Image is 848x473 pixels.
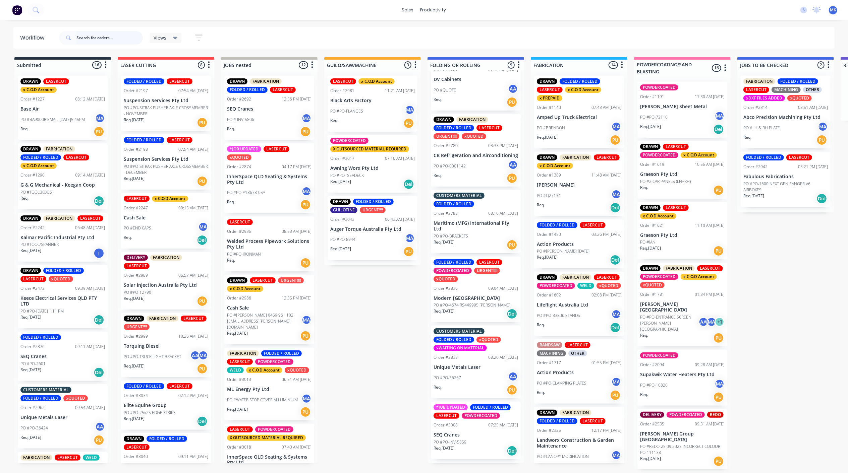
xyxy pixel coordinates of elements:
div: LASERCUT [77,215,103,221]
span: Views [154,34,166,41]
div: POWDERCOATED [330,138,369,144]
div: Order #1450 [537,231,561,238]
p: PO #[PERSON_NAME] [DATE] [537,248,589,254]
div: POWDERCOATED [640,152,678,158]
div: Del [197,235,208,246]
div: LASERCUT [43,78,69,84]
div: FOLDED / ROLLED [434,259,474,265]
p: PO #TOOL/SPANNER [20,242,59,248]
div: DRAWNFOLDED / ROLLEDLASERCUTx C.O.D Accountx PREPAIDOrder #114007:43 AM [DATE]Amped Up Truck Elec... [534,76,624,148]
p: Req. [20,195,29,201]
div: LASERCUT [594,274,620,280]
p: Req. [743,134,751,140]
div: 01:34 PM [DATE] [695,291,725,297]
p: Welded Process Pipework Solutions Pty Ltd [227,239,312,250]
div: MA [715,111,725,121]
div: PU [197,117,208,128]
div: DRAWNLASERCUTx C.O.D AccountOrder #162111:10 AM [DATE]Graeson Pty LtdPO #IANReq.[DATE]PU [637,202,727,260]
div: LASERCUT [476,125,502,131]
div: 03:26 PM [DATE] [591,231,621,238]
div: Order #2472 [20,285,45,291]
div: 07:43 AM [DATE] [591,105,621,111]
div: x C.O.D Account [537,163,573,169]
div: FABRICATION [560,274,591,280]
p: Base Air [20,106,105,112]
div: Order #2942 [743,164,768,170]
div: DRAWN [537,154,557,160]
div: DRAWNLASERCUTPOWDERCOATEDx C.O.D AccountOrder #161910:55 AM [DATE]Graeson Pty LtdPO #2 CAR PANELS... [637,141,727,199]
div: Order #2197 [124,88,148,94]
p: Req. [640,185,648,191]
div: x C.O.D Account [227,286,263,292]
div: URGENT!!!! [278,277,304,283]
p: PO #IAN [640,239,656,245]
div: Order #270107:52 AM [DATE]DV CabinetsPO #QUOTEAAReq.PU [431,38,521,111]
p: Cash Sale [227,305,312,311]
div: xQUOTED [434,276,458,282]
div: OTHER [803,87,822,93]
div: FOLDED / ROLLED [434,125,474,131]
div: LASERCUT [476,259,502,265]
p: Lifeflight Australia Ltd [537,302,621,308]
p: Cash Sale [124,215,208,221]
div: DRAWN [227,78,247,84]
p: PO #PO-FLANGES [330,108,363,114]
div: FOLDED / ROLLED [124,137,164,143]
div: AA [508,160,518,170]
div: xQUOTED [227,154,251,160]
div: *JOB UPDATED [227,146,261,152]
div: FOLDED / ROLLEDLASERCUTPOWDERCOATEDURGENT!!!!xQUOTEDOrder #283609:04 AM [DATE]Modern [GEOGRAPHIC_... [431,257,521,323]
div: MA [301,186,312,196]
div: Order #2247 [124,205,148,211]
p: [PERSON_NAME][GEOGRAPHIC_DATA] [640,301,725,313]
div: x C.O.D Account [152,196,188,202]
div: LASERCUT [167,78,192,84]
div: 06:43 AM [DATE] [385,216,415,222]
div: x C.O.D Account [681,152,717,158]
div: DRAWN [640,265,661,271]
div: 08:10 AM [DATE] [488,210,518,216]
div: DRAWN [227,277,247,283]
div: 10:55 AM [DATE] [695,161,725,167]
div: 09:15 AM [DATE] [178,205,208,211]
div: DELIVERYFABRICATIONLASERCUTOrder #298906:57 AM [DATE]Solar Injection Australia Pty LtdPO #PO-1279... [121,252,211,310]
p: PO #PO-4674 RS449995 [PERSON_NAME] [434,302,510,308]
div: FOLDED / ROLLED [537,222,577,228]
div: 02:08 PM [DATE] [591,292,621,298]
div: Order #1621 [640,222,664,228]
div: LASERCUT [227,219,253,225]
div: FOLDED / ROLLED [20,154,61,160]
p: Graeson Pty Ltd [640,232,725,238]
div: Order #3017 [330,155,354,161]
div: 03:21 PM [DATE] [798,164,828,170]
div: 09:04 AM [DATE] [488,285,518,291]
div: PU [300,199,311,210]
div: MA [95,113,105,123]
div: FABRICATION [43,215,75,221]
div: x C.O.D Account [20,87,57,93]
div: xDXF FILES ADDED [743,95,785,101]
div: GUILOTINE [330,207,357,213]
div: CUSTOMERS MATERIALFOLDED / ROLLEDOrder #278808:10 AM [DATE]Maritimo (MFG) International Pty LtdPO... [431,190,521,253]
p: Solar Injection Australia Pty Ltd [124,282,208,288]
p: PO #PO-BRACKETS [434,233,468,239]
div: xQUOTED [787,95,812,101]
p: PO #PO-IRONMAN [227,251,261,257]
div: LASERCUT [663,205,689,211]
div: DRAWN [537,274,557,280]
div: PU [816,135,827,145]
p: Req. [434,96,442,103]
div: *JOB UPDATEDLASERCUTxQUOTEDOrder #287404:17 PM [DATE]InnerSpace QLD Seating & Systems Pty LtdPO #... [224,143,314,213]
div: LASERCUT [537,87,563,93]
div: Order #1389 [537,172,561,178]
div: x C.O.D Account [565,87,601,93]
div: LASERCUTx C.O.D AccountOrder #298111:21 AM [DATE]Black Arts FactoryPO #PO-FLANGESMAReq.PU [328,76,417,132]
div: POWDERCOATED [434,268,472,274]
p: PO #PO-12790 [124,289,151,295]
div: Del [403,179,414,190]
div: FOLDED / ROLLEDLASERCUTOrder #294203:21 PM [DATE]Fabulous FabricationsPO #PO-1600 NEXT GEN RANGER... [741,152,831,207]
div: Order #1227 [20,96,45,102]
div: FOLDED / ROLLED [43,268,84,274]
div: MA [405,233,415,243]
div: Order #1602 [537,292,561,298]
